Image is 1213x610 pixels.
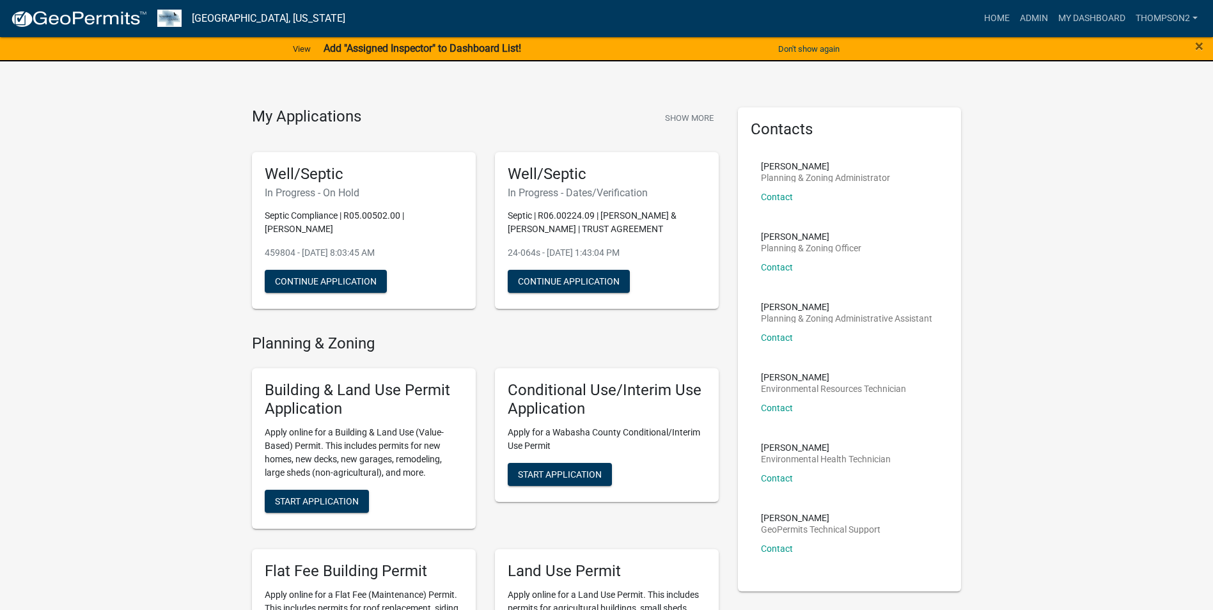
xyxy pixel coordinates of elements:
[1015,6,1053,31] a: Admin
[761,403,793,413] a: Contact
[508,246,706,260] p: 24-064s - [DATE] 1:43:04 PM
[761,173,890,182] p: Planning & Zoning Administrator
[192,8,345,29] a: [GEOGRAPHIC_DATA], [US_STATE]
[265,209,463,236] p: Septic Compliance | R05.00502.00 | [PERSON_NAME]
[265,490,369,513] button: Start Application
[265,426,463,480] p: Apply online for a Building & Land Use (Value-Based) Permit. This includes permits for new homes,...
[265,270,387,293] button: Continue Application
[508,562,706,581] h5: Land Use Permit
[252,334,719,353] h4: Planning & Zoning
[508,463,612,486] button: Start Application
[252,107,361,127] h4: My Applications
[660,107,719,129] button: Show More
[761,443,891,452] p: [PERSON_NAME]
[265,246,463,260] p: 459804 - [DATE] 8:03:45 AM
[1195,38,1203,54] button: Close
[508,426,706,453] p: Apply for a Wabasha County Conditional/Interim Use Permit
[265,165,463,184] h5: Well/Septic
[508,165,706,184] h5: Well/Septic
[761,473,793,483] a: Contact
[773,38,845,59] button: Don't show again
[1053,6,1131,31] a: My Dashboard
[157,10,182,27] img: Wabasha County, Minnesota
[324,42,521,54] strong: Add "Assigned Inspector" to Dashboard List!
[508,209,706,236] p: Septic | R06.00224.09 | [PERSON_NAME] & [PERSON_NAME] | TRUST AGREEMENT
[1131,6,1203,31] a: Thompson2
[761,232,861,241] p: [PERSON_NAME]
[761,525,880,534] p: GeoPermits Technical Support
[518,469,602,479] span: Start Application
[761,455,891,464] p: Environmental Health Technician
[761,162,890,171] p: [PERSON_NAME]
[265,187,463,199] h6: In Progress - On Hold
[265,381,463,418] h5: Building & Land Use Permit Application
[761,314,932,323] p: Planning & Zoning Administrative Assistant
[508,381,706,418] h5: Conditional Use/Interim Use Application
[761,513,880,522] p: [PERSON_NAME]
[761,192,793,202] a: Contact
[508,270,630,293] button: Continue Application
[761,544,793,554] a: Contact
[1195,37,1203,55] span: ×
[761,373,906,382] p: [PERSON_NAME]
[275,496,359,506] span: Start Application
[761,302,932,311] p: [PERSON_NAME]
[508,187,706,199] h6: In Progress - Dates/Verification
[265,562,463,581] h5: Flat Fee Building Permit
[751,120,949,139] h5: Contacts
[979,6,1015,31] a: Home
[288,38,316,59] a: View
[761,332,793,343] a: Contact
[761,244,861,253] p: Planning & Zoning Officer
[761,384,906,393] p: Environmental Resources Technician
[761,262,793,272] a: Contact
